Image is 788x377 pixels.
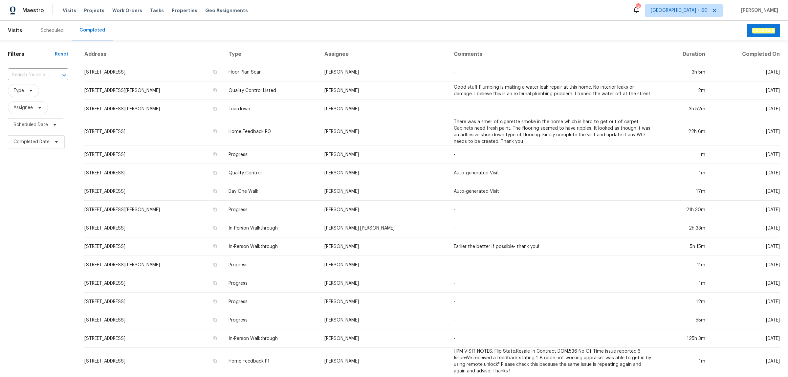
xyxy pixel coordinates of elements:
td: - [449,201,657,219]
td: - [449,274,657,293]
td: [STREET_ADDRESS] [84,219,224,237]
th: Address [84,46,224,63]
button: Copy Address [212,335,218,341]
button: Copy Address [212,87,218,93]
td: Progress [223,201,319,219]
td: - [449,63,657,81]
td: [DATE] [711,219,780,237]
button: Copy Address [212,243,218,249]
h1: Filters [8,51,55,57]
td: [DATE] [711,256,780,274]
td: [PERSON_NAME] [319,237,449,256]
td: [PERSON_NAME] [319,118,449,145]
td: Earlier the better if possible- thank you! [449,237,657,256]
td: [PERSON_NAME] [319,348,449,375]
td: [PERSON_NAME] [319,293,449,311]
td: [STREET_ADDRESS] [84,237,224,256]
td: 22h 6m [658,118,711,145]
td: [STREET_ADDRESS] [84,311,224,329]
td: [PERSON_NAME] [319,201,449,219]
td: [DATE] [711,237,780,256]
td: - [449,219,657,237]
td: Quality Control [223,164,319,182]
span: Projects [84,7,104,14]
td: [STREET_ADDRESS][PERSON_NAME] [84,100,224,118]
td: [PERSON_NAME] [PERSON_NAME] [319,219,449,237]
td: [STREET_ADDRESS] [84,164,224,182]
td: 17m [658,182,711,201]
button: Copy Address [212,262,218,268]
span: Work Orders [112,7,142,14]
td: [DATE] [711,274,780,293]
td: Progress [223,274,319,293]
td: [STREET_ADDRESS][PERSON_NAME] [84,201,224,219]
button: Copy Address [212,69,218,75]
td: [DATE] [711,100,780,118]
td: - [449,256,657,274]
td: Quality Control Listed [223,81,319,100]
span: Properties [172,7,197,14]
td: [DATE] [711,81,780,100]
th: Duration [658,46,711,63]
td: [PERSON_NAME] [319,164,449,182]
td: [DATE] [711,118,780,145]
td: 12m [658,293,711,311]
td: Day One Walk [223,182,319,201]
button: Schedule [747,24,780,37]
button: Copy Address [212,128,218,134]
td: [STREET_ADDRESS] [84,63,224,81]
td: 5h 15m [658,237,711,256]
td: Progress [223,311,319,329]
td: [DATE] [711,164,780,182]
td: There was a smell of cigarette smoke in the home which is hard to get out of carpet. Cabinets nee... [449,118,657,145]
td: [STREET_ADDRESS] [84,145,224,164]
td: [PERSON_NAME] [319,256,449,274]
td: [STREET_ADDRESS] [84,182,224,201]
td: 125h 3m [658,329,711,348]
input: Search for an address... [8,70,50,80]
td: [STREET_ADDRESS] [84,118,224,145]
span: [PERSON_NAME] [738,7,778,14]
div: Completed [79,27,105,33]
td: 11m [658,256,711,274]
td: Progress [223,293,319,311]
button: Copy Address [212,225,218,231]
td: [STREET_ADDRESS][PERSON_NAME] [84,256,224,274]
td: [STREET_ADDRESS][PERSON_NAME] [84,81,224,100]
span: Scheduled Date [13,122,48,128]
td: Home Feedback P0 [223,118,319,145]
span: Geo Assignments [205,7,248,14]
td: HPM VISIT NOTES: Flip State:Resale In Contract DOM:536 No Of Time issue reported:6 Issue:We recei... [449,348,657,375]
td: 1m [658,145,711,164]
td: [PERSON_NAME] [319,145,449,164]
th: Assignee [319,46,449,63]
td: [STREET_ADDRESS] [84,293,224,311]
td: Progress [223,145,319,164]
button: Copy Address [212,188,218,194]
span: Completed Date [13,139,50,145]
td: 1m [658,348,711,375]
td: [PERSON_NAME] [319,329,449,348]
td: [PERSON_NAME] [319,100,449,118]
td: 1m [658,164,711,182]
td: [DATE] [711,311,780,329]
button: Copy Address [212,358,218,364]
button: Copy Address [212,170,218,176]
td: 55m [658,311,711,329]
button: Copy Address [212,280,218,286]
td: - [449,311,657,329]
td: Auto-generated Visit [449,182,657,201]
td: [STREET_ADDRESS] [84,329,224,348]
td: [PERSON_NAME] [319,63,449,81]
td: [PERSON_NAME] [319,81,449,100]
td: In-Person Walkthrough [223,237,319,256]
button: Copy Address [212,151,218,157]
td: Auto-generated Visit [449,164,657,182]
td: 2m [658,81,711,100]
div: Scheduled [41,27,64,34]
span: Type [13,87,24,94]
div: 588 [636,4,640,11]
td: [STREET_ADDRESS] [84,348,224,375]
td: [PERSON_NAME] [319,182,449,201]
button: Open [60,71,69,80]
